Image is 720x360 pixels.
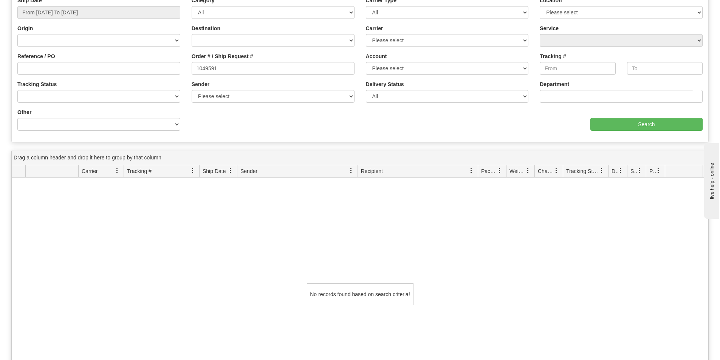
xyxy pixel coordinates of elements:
[627,62,703,75] input: To
[652,164,665,177] a: Pickup Status filter column settings
[17,53,55,60] label: Reference / PO
[17,25,33,32] label: Origin
[192,80,209,88] label: Sender
[240,167,257,175] span: Sender
[633,164,646,177] a: Shipment Issues filter column settings
[224,164,237,177] a: Ship Date filter column settings
[17,80,57,88] label: Tracking Status
[703,141,719,218] iframe: chat widget
[127,167,152,175] span: Tracking #
[550,164,563,177] a: Charge filter column settings
[111,164,124,177] a: Carrier filter column settings
[522,164,534,177] a: Weight filter column settings
[345,164,358,177] a: Sender filter column settings
[540,62,615,75] input: From
[566,167,599,175] span: Tracking Status
[6,6,70,12] div: live help - online
[538,167,554,175] span: Charge
[17,108,31,116] label: Other
[203,167,226,175] span: Ship Date
[630,167,637,175] span: Shipment Issues
[192,53,253,60] label: Order # / Ship Request #
[649,167,656,175] span: Pickup Status
[361,167,383,175] span: Recipient
[493,164,506,177] a: Packages filter column settings
[465,164,478,177] a: Recipient filter column settings
[614,164,627,177] a: Delivery Status filter column settings
[509,167,525,175] span: Weight
[540,25,559,32] label: Service
[366,25,383,32] label: Carrier
[540,53,566,60] label: Tracking #
[186,164,199,177] a: Tracking # filter column settings
[307,283,413,305] div: No records found based on search criteria!
[540,80,569,88] label: Department
[82,167,98,175] span: Carrier
[590,118,703,131] input: Search
[12,150,708,165] div: grid grouping header
[612,167,618,175] span: Delivery Status
[366,80,404,88] label: Delivery Status
[595,164,608,177] a: Tracking Status filter column settings
[481,167,497,175] span: Packages
[366,53,387,60] label: Account
[192,25,220,32] label: Destination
